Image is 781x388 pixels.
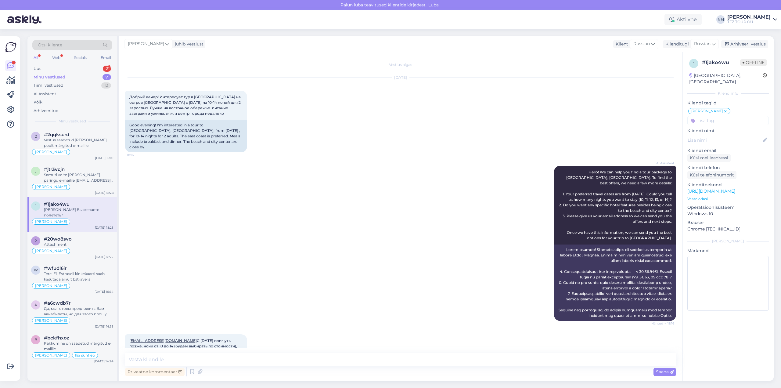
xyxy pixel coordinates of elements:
div: [PERSON_NAME] Вы желаете полететь? [44,207,113,218]
div: TEZ TOUR OÜ [727,20,771,24]
p: Operatsioonisüsteem [687,204,769,211]
span: [PERSON_NAME] [128,41,164,47]
div: [DATE] 19:10 [95,156,113,160]
div: [DATE] 14:24 [94,359,113,364]
span: #a6cwdb7r [44,300,70,306]
span: С [DATE] или чуть позже. ночи от 10 до 14 (будем выбирать по стоимости), питание завтраки и ужины... [129,338,238,359]
span: [PERSON_NAME] [35,354,67,357]
a: [EMAIL_ADDRESS][DOMAIN_NAME] [129,338,197,343]
span: [PERSON_NAME] [35,150,67,154]
span: #2qqkscrd [44,132,69,137]
div: 2 [103,66,111,72]
div: juhib vestlust [172,41,203,47]
p: Chrome [TECHNICAL_ID] [687,226,769,232]
span: Nähtud ✓ 18:16 [651,321,674,326]
div: Minu vestlused [34,74,65,80]
div: Vestlus algas [125,62,676,67]
span: AI Assistent [651,161,674,165]
div: Email [99,54,112,62]
input: Lisa nimi [688,137,762,143]
div: Pakkumine on saadetud märgitud e-mailile [44,341,113,352]
span: j [35,169,37,173]
p: Märkmed [687,248,769,254]
span: [PERSON_NAME] [35,319,67,322]
div: Socials [73,54,88,62]
span: w [34,268,38,272]
div: [DATE] 18:28 [95,190,113,195]
span: #jtr3vcjn [44,167,65,172]
span: [PERSON_NAME] [35,284,67,288]
img: Askly Logo [5,41,16,53]
div: Aktiivne [664,14,702,25]
div: Klient [613,41,628,47]
p: Brauser [687,219,769,226]
span: #20wo8svo [44,236,72,242]
span: #bckfhxoz [44,335,69,341]
div: [GEOGRAPHIC_DATA], [GEOGRAPHIC_DATA] [689,72,763,85]
span: 1 [693,61,694,66]
div: Да, мы готовы предложить Вам авиабилеты, но для этого прошу уточнить выбранное Вами направление, ... [44,306,113,317]
span: #1jako4wu [44,201,70,207]
div: [DATE] 16:33 [95,324,113,329]
span: Luba [426,2,441,8]
div: Privaatne kommentaar [125,368,185,376]
div: Kõik [34,99,42,105]
span: Ilja suhtleb [75,354,95,357]
div: # 1jako4wu [702,59,740,66]
span: #wfudl6ir [44,266,67,271]
div: Tere! Ei, Estraveli kinkekaarti saab kasutada ainult Estravelis [44,271,113,282]
p: Klienditeekond [687,182,769,188]
div: [DATE] [125,75,676,80]
p: Vaata edasi ... [687,196,769,202]
div: AI Assistent [34,91,56,97]
span: 18:16 [127,153,150,157]
div: Samuti võite [PERSON_NAME] päringu e-mailile [EMAIL_ADDRESS][DOMAIN_NAME], kui Teil on juba olema... [44,172,113,183]
div: [DATE] 16:54 [95,289,113,294]
p: Kliendi nimi [687,128,769,134]
span: 2 [35,238,37,243]
span: [PERSON_NAME] [35,220,67,223]
span: Добрый вечер! Интересует тур в [GEOGRAPHIC_DATA] на остров [GEOGRAPHIC_DATA] с [DATE] на 10-14 но... [129,95,242,116]
span: [PERSON_NAME] [35,185,67,189]
div: Klienditugi [663,41,689,47]
p: Kliendi tag'id [687,100,769,106]
div: Attachment [44,242,113,247]
span: Russian [633,41,650,47]
p: Kliendi telefon [687,165,769,171]
div: 7 [103,74,111,80]
p: Windows 10 [687,211,769,217]
span: 1 [35,204,36,208]
div: Tiimi vestlused [34,82,63,89]
span: [PERSON_NAME] [691,109,723,113]
div: [DATE] 18:22 [95,255,113,259]
div: Arhiveeri vestlus [721,40,768,48]
span: [PERSON_NAME] [35,249,67,253]
div: Küsi telefoninumbrit [687,171,736,179]
div: Good evening! I'm interested in a tour to [GEOGRAPHIC_DATA], [GEOGRAPHIC_DATA], from [DATE] , for... [125,120,247,152]
span: Offline [740,59,767,66]
div: Küsi meiliaadressi [687,154,731,162]
div: All [32,54,39,62]
p: Kliendi email [687,147,769,154]
span: Hello! We can help you find a tour package to [GEOGRAPHIC_DATA], [GEOGRAPHIC_DATA]. To find the b... [559,170,673,240]
div: Kliendi info [687,91,769,96]
div: [PERSON_NAME] [727,15,771,20]
span: Otsi kliente [38,42,62,48]
span: b [34,337,37,342]
a: [PERSON_NAME]TEZ TOUR OÜ [727,15,777,24]
div: Web [51,54,62,62]
div: Uus [34,66,41,72]
span: a [34,303,37,307]
div: Vastus saadetud [PERSON_NAME] poolt märgitud e-mailile. [44,137,113,148]
span: Minu vestlused [59,118,86,124]
span: Saada [656,369,674,375]
span: Russian [694,41,711,47]
a: [URL][DOMAIN_NAME] [687,188,735,194]
div: 12 [101,82,111,89]
span: 2 [35,134,37,139]
div: NM [716,15,725,24]
div: [PERSON_NAME] [687,238,769,244]
div: Arhiveeritud [34,108,59,114]
div: Loremipsumdo! Si ametc adipis eli seddoeius temporin ut labore Etdol, Magnaa. Enima minim veniam ... [554,245,676,321]
input: Lisa tag [687,116,769,125]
